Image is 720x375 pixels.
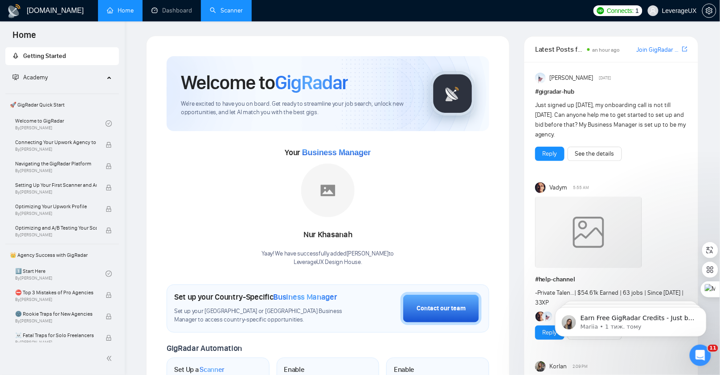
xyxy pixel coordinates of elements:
[599,74,611,82] span: [DATE]
[106,142,112,148] span: lock
[535,197,642,268] img: weqQh+iSagEgQAAAABJRU5ErkJggg==
[7,4,21,18] img: logo
[417,304,466,313] div: Contact our team
[702,4,716,18] button: setting
[550,73,593,83] span: [PERSON_NAME]
[167,343,242,353] span: GigRadar Automation
[535,275,687,284] h1: # help-channel
[200,365,225,374] span: Scanner
[15,223,97,232] span: Optimizing and A/B Testing Your Scanner for Better Results
[6,246,118,264] span: 👑 Agency Success with GigRadar
[275,70,348,95] span: GigRadar
[15,264,106,284] a: 1️⃣ Start HereBy[PERSON_NAME]
[573,363,588,371] span: 2:09 PM
[535,289,684,306] span: - | $54.61k Earned | 63 jobs | Since [DATE] | 33XP
[5,29,43,47] span: Home
[106,335,112,341] span: lock
[535,147,565,161] button: Reply
[15,232,97,238] span: By [PERSON_NAME]
[682,45,687,54] a: export
[15,147,97,152] span: By [PERSON_NAME]
[543,149,557,159] a: Reply
[15,340,97,345] span: By [PERSON_NAME]
[181,100,416,117] span: We're excited to have you on board. Get ready to streamline your job search, unlock new opportuni...
[15,168,97,173] span: By [PERSON_NAME]
[537,289,575,297] a: Private Talen...
[568,147,622,161] button: See the details
[550,183,568,193] span: Vadym
[15,138,97,147] span: Connecting Your Upwork Agency to GigRadar
[708,345,718,352] span: 11
[535,87,687,97] h1: # gigradar-hub
[15,297,97,302] span: By [PERSON_NAME]
[262,250,394,267] div: Yaay! We have successfully added [PERSON_NAME] to
[593,47,620,53] span: an hour ago
[12,74,48,81] span: Academy
[15,114,106,133] a: Welcome to GigRadarBy[PERSON_NAME]
[274,292,337,302] span: Business Manager
[550,362,567,371] span: Korlan
[535,73,546,83] img: Anisuzzaman Khan
[15,309,97,318] span: 🌚 Rookie Traps for New Agencies
[535,101,686,138] span: Just signed up [DATE], my onboarding call is not till [DATE]. Can anyone help me to get started t...
[12,53,19,59] span: rocket
[430,71,475,116] img: gigradar-logo.png
[23,52,66,60] span: Getting Started
[535,361,546,372] img: Korlan
[542,288,720,351] iframe: Intercom notifications повідомлення
[174,307,356,324] span: Set up your [GEOGRAPHIC_DATA] or [GEOGRAPHIC_DATA] Business Manager to access country-specific op...
[702,7,716,14] a: setting
[6,96,118,114] span: 🚀 GigRadar Quick Start
[573,184,589,192] span: 5:55 AM
[637,45,680,55] a: Join GigRadar Slack Community
[703,7,716,14] span: setting
[636,6,639,16] span: 1
[15,318,97,324] span: By [PERSON_NAME]
[262,227,394,243] div: Nur Khasanah
[106,206,112,212] span: lock
[597,7,604,14] img: upwork-logo.png
[15,202,97,211] span: Optimizing Your Upwork Profile
[650,8,656,14] span: user
[301,164,355,217] img: placeholder.png
[15,159,97,168] span: Navigating the GigRadar Platform
[690,345,711,366] iframe: Intercom live chat
[106,313,112,320] span: lock
[12,74,19,80] span: fund-projection-screen
[106,120,112,127] span: check-circle
[106,227,112,234] span: lock
[174,292,337,302] h1: Set up your Country-Specific
[262,258,394,267] p: LeverageUX Design House .
[5,47,119,65] li: Getting Started
[401,292,482,325] button: Contact our team
[15,181,97,190] span: Setting Up Your First Scanner and Auto-Bidder
[302,148,371,157] span: Business Manager
[210,7,243,14] a: searchScanner
[535,326,565,340] button: Reply
[106,271,112,277] span: check-circle
[15,211,97,216] span: By [PERSON_NAME]
[535,44,585,55] span: Latest Posts from the GigRadar Community
[607,6,634,16] span: Connects:
[106,163,112,169] span: lock
[535,182,546,193] img: Vadym
[23,74,48,81] span: Academy
[15,331,97,340] span: ☠️ Fatal Traps for Solo Freelancers
[107,7,134,14] a: homeHome
[106,185,112,191] span: lock
[285,148,371,157] span: Your
[575,149,614,159] a: See the details
[181,70,348,95] h1: Welcome to
[106,292,112,298] span: lock
[151,7,192,14] a: dashboardDashboard
[15,190,97,195] span: By [PERSON_NAME]
[174,365,225,374] h1: Set Up a
[106,354,115,363] span: double-left
[15,288,97,297] span: ⛔ Top 3 Mistakes of Pro Agencies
